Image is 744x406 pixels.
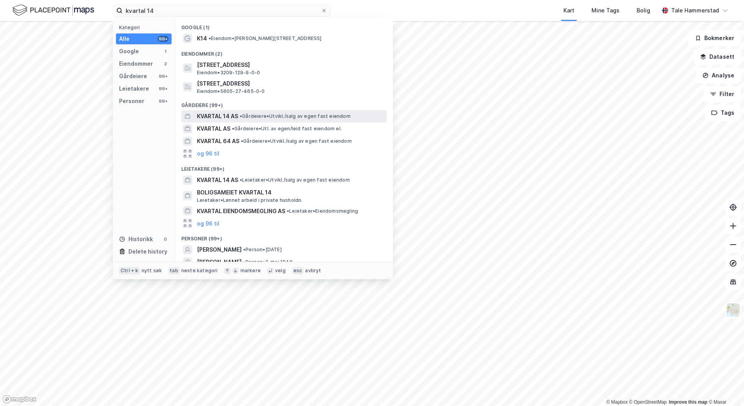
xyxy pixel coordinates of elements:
span: KVARTAL 14 AS [197,112,238,121]
img: logo.f888ab2527a4732fd821a326f86c7f29.svg [12,3,94,17]
div: Kategori [119,24,172,30]
button: Tags [705,105,741,121]
span: [PERSON_NAME] [197,257,242,267]
div: Alle [119,34,130,44]
span: Eiendom • 5605-27-465-0-0 [197,88,265,94]
div: Personer (99+) [175,229,393,243]
div: Personer [119,96,144,106]
button: Bokmerker [688,30,741,46]
span: • [232,126,234,131]
span: KVARTAL AS [197,124,230,133]
span: [STREET_ADDRESS] [197,60,384,70]
div: Delete history [128,247,167,256]
div: avbryt [305,268,321,274]
div: Leietakere (99+) [175,160,393,174]
img: Z [726,303,740,317]
span: Eiendom • [PERSON_NAME][STREET_ADDRESS] [209,35,322,42]
div: 99+ [158,86,168,92]
span: [STREET_ADDRESS] [197,79,384,88]
span: • [209,35,211,41]
div: markere [240,268,261,274]
div: velg [275,268,286,274]
div: 99+ [158,73,168,79]
span: Leietaker • Lønnet arbeid i private husholdn. [197,197,303,203]
div: Gårdeiere [119,72,147,81]
span: Gårdeiere • Utvikl./salg av egen fast eiendom [241,138,352,144]
span: • [287,208,289,214]
div: Ctrl + k [119,267,140,275]
div: Kart [563,6,574,15]
button: Datasett [693,49,741,65]
input: Søk på adresse, matrikkel, gårdeiere, leietakere eller personer [123,5,321,16]
div: Eiendommer (2) [175,45,393,59]
span: Person • [DATE] [243,247,282,253]
span: [PERSON_NAME] [197,245,242,254]
span: • [241,138,243,144]
a: Mapbox [606,399,628,405]
a: Mapbox homepage [2,395,37,404]
div: Leietakere [119,84,149,93]
div: 1 [162,48,168,54]
div: Google (1) [175,18,393,32]
a: OpenStreetMap [629,399,667,405]
button: og 96 til [197,149,219,158]
button: og 96 til [197,219,219,228]
span: Gårdeiere • Utvikl./salg av egen fast eiendom [240,113,351,119]
div: Eiendommer [119,59,153,68]
a: Improve this map [669,399,707,405]
span: • [243,259,246,265]
span: • [240,177,242,183]
div: Historikk [119,234,153,244]
span: Leietaker • Utvikl./salg av egen fast eiendom [240,177,350,183]
div: Tale Hammerstad [671,6,719,15]
div: Mine Tags [591,6,619,15]
span: BOLIGSAMEIET KVARTAL 14 [197,188,384,197]
div: neste kategori [181,268,218,274]
span: Eiendom • 3209-129-9-0-0 [197,70,260,76]
div: 99+ [158,98,168,104]
button: Analyse [696,68,741,83]
div: nytt søk [142,268,162,274]
div: Google [119,47,139,56]
span: KVARTAL EIENDOMSMEGLING AS [197,206,285,216]
iframe: Chat Widget [705,369,744,406]
div: esc [292,267,304,275]
span: KVARTAL 64 AS [197,136,239,146]
div: Kontrollprogram for chat [705,369,744,406]
button: Filter [704,86,741,102]
span: • [243,247,246,252]
div: 0 [162,236,168,242]
span: Gårdeiere • Utl. av egen/leid fast eiendom el. [232,126,342,132]
span: K14 [197,34,207,43]
span: Person • 2. mai 1949 [243,259,293,265]
div: Gårdeiere (99+) [175,96,393,110]
span: KVARTAL 14 AS [197,175,238,185]
span: Leietaker • Eiendomsmegling [287,208,358,214]
span: • [240,113,242,119]
div: tab [168,267,180,275]
div: Bolig [637,6,650,15]
div: 99+ [158,36,168,42]
div: 2 [162,61,168,67]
